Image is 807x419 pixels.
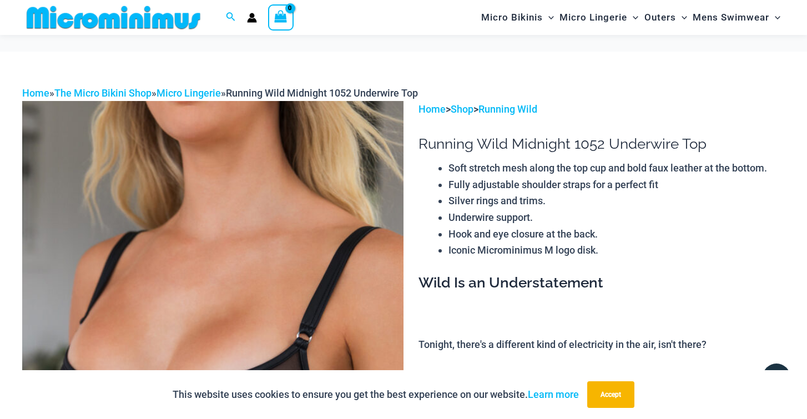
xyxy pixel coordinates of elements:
[477,2,785,33] nav: Site Navigation
[448,242,785,259] li: Iconic Microminimus M logo disk.
[478,3,557,32] a: Micro BikinisMenu ToggleMenu Toggle
[418,101,785,118] p: > >
[557,3,641,32] a: Micro LingerieMenu ToggleMenu Toggle
[226,87,418,99] span: Running Wild Midnight 1052 Underwire Top
[418,274,785,292] h3: Wild Is an Understatement
[54,87,152,99] a: The Micro Bikini Shop
[22,5,205,30] img: MM SHOP LOGO FLAT
[769,3,780,32] span: Menu Toggle
[22,87,418,99] span: » » »
[448,160,785,176] li: Soft stretch mesh along the top cup and bold faux leather at the bottom.
[157,87,221,99] a: Micro Lingerie
[448,193,785,209] li: Silver rings and trims.
[22,87,49,99] a: Home
[642,3,690,32] a: OutersMenu ToggleMenu Toggle
[448,226,785,243] li: Hook and eye closure at the back.
[448,209,785,226] li: Underwire support.
[478,103,537,115] a: Running Wild
[451,103,473,115] a: Shop
[690,3,783,32] a: Mens SwimwearMenu ToggleMenu Toggle
[418,103,446,115] a: Home
[559,3,627,32] span: Micro Lingerie
[448,176,785,193] li: Fully adjustable shoulder straps for a perfect fit
[587,381,634,408] button: Accept
[481,3,543,32] span: Micro Bikinis
[173,386,579,403] p: This website uses cookies to ensure you get the best experience on our website.
[644,3,676,32] span: Outers
[676,3,687,32] span: Menu Toggle
[627,3,638,32] span: Menu Toggle
[693,3,769,32] span: Mens Swimwear
[247,13,257,23] a: Account icon link
[418,135,785,153] h1: Running Wild Midnight 1052 Underwire Top
[528,388,579,400] a: Learn more
[268,4,294,30] a: View Shopping Cart, empty
[226,11,236,24] a: Search icon link
[543,3,554,32] span: Menu Toggle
